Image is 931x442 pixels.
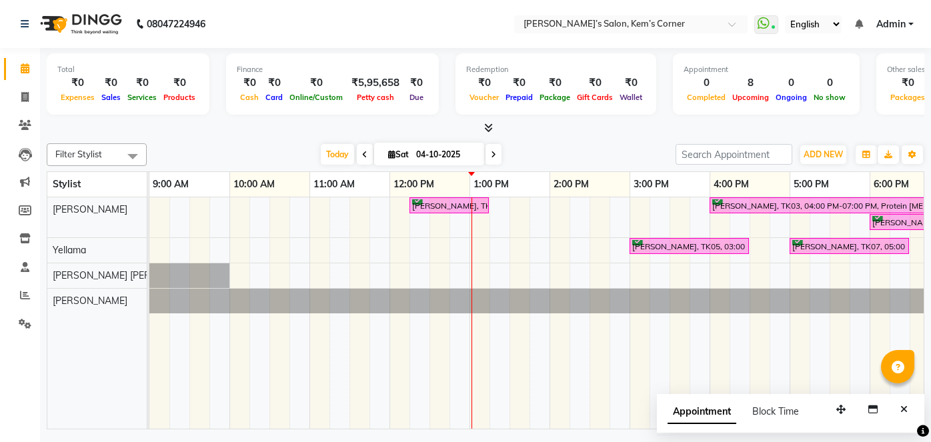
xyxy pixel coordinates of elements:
div: 0 [772,75,810,91]
div: [PERSON_NAME], TK07, 05:00 PM-06:30 PM, crown touchup [791,240,908,253]
span: Card [262,93,286,102]
div: ₹0 [887,75,928,91]
div: ₹0 [502,75,536,91]
span: [PERSON_NAME] [53,295,127,307]
span: Appointment [668,400,736,424]
span: Products [160,93,199,102]
div: ₹0 [237,75,262,91]
a: 3:00 PM [630,175,672,194]
span: Voucher [466,93,502,102]
div: ₹0 [262,75,286,91]
span: Sat [385,149,412,159]
a: 2:00 PM [550,175,592,194]
a: 5:00 PM [790,175,832,194]
span: ADD NEW [804,149,843,159]
input: Search Appointment [676,144,792,165]
div: ₹0 [286,75,346,91]
span: Completed [684,93,729,102]
div: ₹5,95,658 [346,75,405,91]
div: 8 [729,75,772,91]
a: 12:00 PM [390,175,437,194]
iframe: chat widget [875,389,918,429]
span: Package [536,93,574,102]
span: Prepaid [502,93,536,102]
div: Finance [237,64,428,75]
span: Sales [98,93,124,102]
a: 9:00 AM [149,175,192,194]
div: 0 [810,75,849,91]
span: Wallet [616,93,646,102]
div: ₹0 [160,75,199,91]
a: 11:00 AM [310,175,358,194]
div: ₹0 [616,75,646,91]
span: [PERSON_NAME] [PERSON_NAME] [53,269,205,281]
div: ₹0 [536,75,574,91]
span: Online/Custom [286,93,346,102]
a: 10:00 AM [230,175,278,194]
div: ₹0 [466,75,502,91]
a: 1:00 PM [470,175,512,194]
div: ₹0 [57,75,98,91]
span: Stylist [53,178,81,190]
b: 08047224946 [147,5,205,43]
span: Block Time [752,405,799,417]
div: ₹0 [574,75,616,91]
span: Cash [237,93,262,102]
span: Packages [887,93,928,102]
button: ADD NEW [800,145,846,164]
span: Petty cash [353,93,397,102]
span: Yellama [53,244,86,256]
span: Gift Cards [574,93,616,102]
div: [PERSON_NAME], TK01, 12:15 PM-01:15 PM, Hairwash with blowdry - Waist Length [411,199,488,212]
div: ₹0 [98,75,124,91]
img: logo [34,5,125,43]
span: Upcoming [729,93,772,102]
div: Redemption [466,64,646,75]
div: ₹0 [124,75,160,91]
input: 2025-10-04 [412,145,479,165]
span: Ongoing [772,93,810,102]
span: Today [321,144,354,165]
span: Expenses [57,93,98,102]
div: ₹0 [405,75,428,91]
span: Services [124,93,160,102]
div: [PERSON_NAME], TK05, 03:00 PM-04:30 PM, touchup [631,240,748,253]
span: Admin [876,17,906,31]
a: 6:00 PM [870,175,912,194]
div: Appointment [684,64,849,75]
span: Due [406,93,427,102]
span: [PERSON_NAME] [53,203,127,215]
span: Filter Stylist [55,149,102,159]
a: 4:00 PM [710,175,752,194]
div: Total [57,64,199,75]
span: No show [810,93,849,102]
div: 0 [684,75,729,91]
